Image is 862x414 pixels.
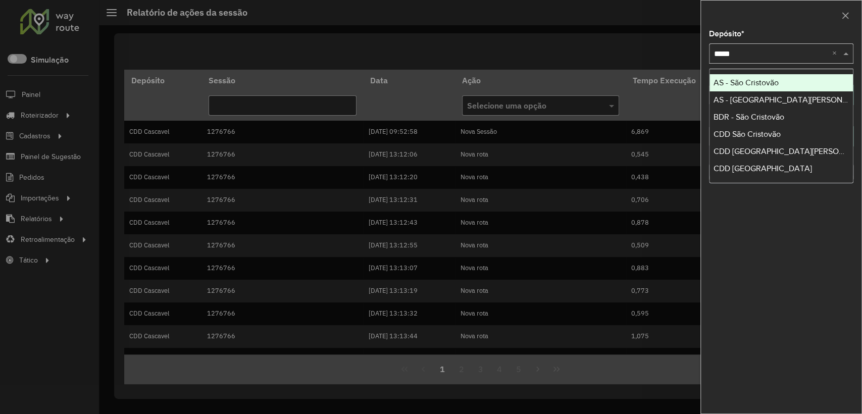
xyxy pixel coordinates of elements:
[709,28,744,40] label: Depósito
[714,130,781,138] span: CDD São Cristovão
[714,113,784,121] span: BDR - São Cristovão
[832,47,841,60] span: Clear all
[709,69,853,183] ng-dropdown-panel: Options list
[714,78,779,87] span: AS - São Cristovão
[714,164,812,173] span: CDD [GEOGRAPHIC_DATA]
